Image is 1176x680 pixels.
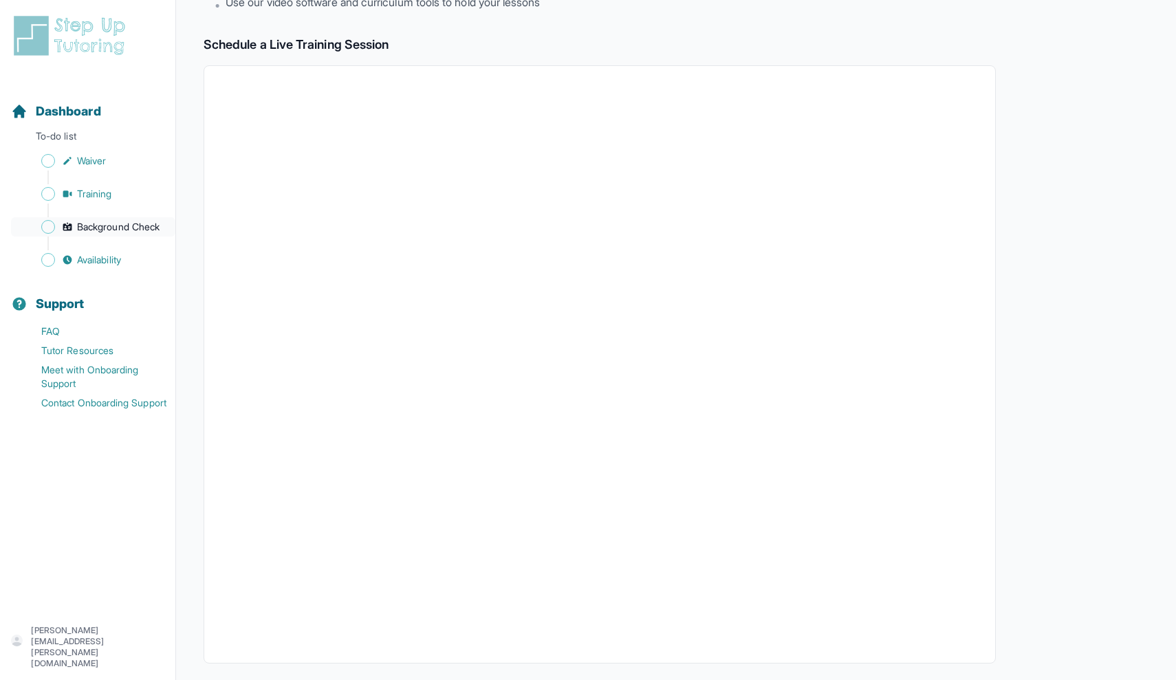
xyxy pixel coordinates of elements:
[11,341,175,360] a: Tutor Resources
[11,250,175,270] a: Availability
[11,393,175,413] a: Contact Onboarding Support
[6,80,170,127] button: Dashboard
[11,151,175,171] a: Waiver
[36,294,85,314] span: Support
[11,625,164,669] button: [PERSON_NAME][EMAIL_ADDRESS][PERSON_NAME][DOMAIN_NAME]
[204,35,996,54] h2: Schedule a Live Training Session
[77,220,160,234] span: Background Check
[77,253,121,267] span: Availability
[77,187,112,201] span: Training
[11,14,133,58] img: logo
[77,154,106,168] span: Waiver
[11,184,175,204] a: Training
[6,272,170,319] button: Support
[11,360,175,393] a: Meet with Onboarding Support
[11,102,101,121] a: Dashboard
[11,322,175,341] a: FAQ
[36,102,101,121] span: Dashboard
[31,625,164,669] p: [PERSON_NAME][EMAIL_ADDRESS][PERSON_NAME][DOMAIN_NAME]
[221,83,979,646] iframe: Live Training
[11,217,175,237] a: Background Check
[6,129,170,149] p: To-do list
